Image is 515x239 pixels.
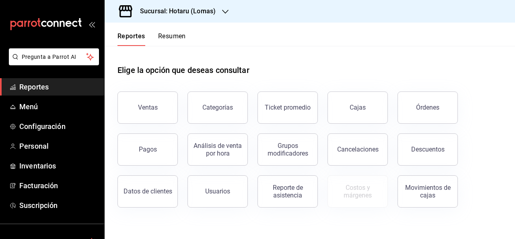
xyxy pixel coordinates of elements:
button: open_drawer_menu [89,21,95,27]
button: Categorías [187,91,248,124]
span: Configuración [19,121,98,132]
div: Ventas [138,104,158,111]
button: Cancelaciones [328,133,388,166]
div: Análisis de venta por hora [193,142,243,157]
span: Menú [19,101,98,112]
button: Contrata inventarios para ver este reporte [328,175,388,208]
div: Categorías [202,104,233,111]
div: Grupos modificadores [263,142,313,157]
button: Pagos [117,133,178,166]
button: Análisis de venta por hora [187,133,248,166]
div: Cajas [350,103,366,112]
button: Resumen [158,32,186,46]
button: Ventas [117,91,178,124]
div: Ticket promedio [265,104,311,111]
div: Costos y márgenes [333,184,383,199]
span: Inventarios [19,160,98,171]
button: Órdenes [398,91,458,124]
div: Órdenes [416,104,439,111]
button: Usuarios [187,175,248,208]
div: Cancelaciones [337,145,379,153]
div: Reporte de asistencia [263,184,313,199]
div: Pagos [139,145,157,153]
div: navigation tabs [117,32,186,46]
span: Personal [19,141,98,152]
div: Movimientos de cajas [403,184,453,199]
div: Datos de clientes [124,187,172,195]
button: Ticket promedio [257,91,318,124]
a: Cajas [328,91,388,124]
button: Pregunta a Parrot AI [9,48,99,65]
h1: Elige la opción que deseas consultar [117,64,249,76]
button: Descuentos [398,133,458,166]
div: Descuentos [411,145,445,153]
button: Movimientos de cajas [398,175,458,208]
span: Suscripción [19,200,98,211]
span: Pregunta a Parrot AI [22,53,87,61]
a: Pregunta a Parrot AI [6,58,99,67]
span: Reportes [19,81,98,92]
button: Datos de clientes [117,175,178,208]
button: Grupos modificadores [257,133,318,166]
h3: Sucursal: Hotaru (Lomas) [134,6,216,16]
div: Usuarios [205,187,230,195]
span: Facturación [19,180,98,191]
button: Reportes [117,32,145,46]
button: Reporte de asistencia [257,175,318,208]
